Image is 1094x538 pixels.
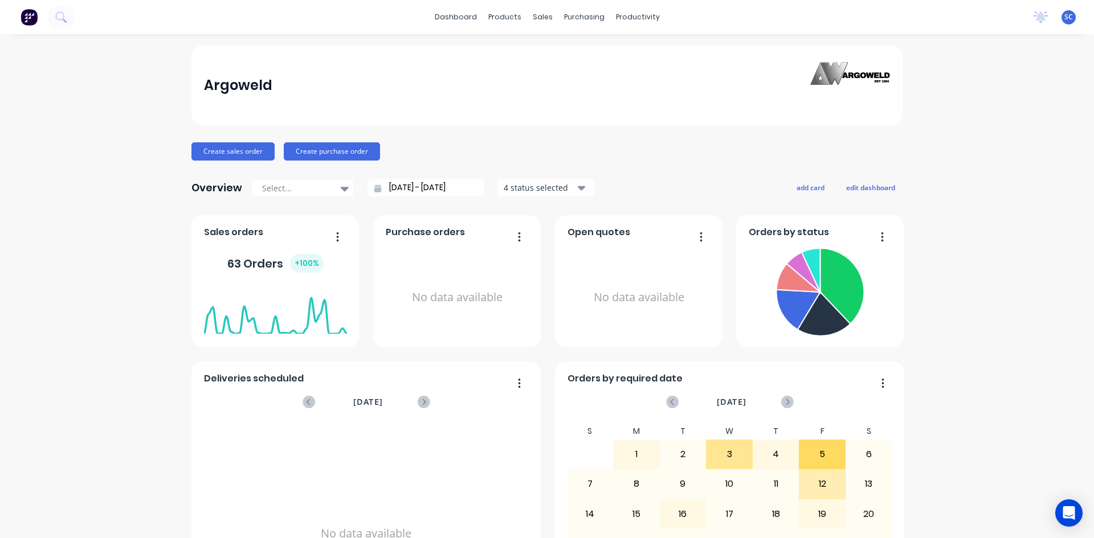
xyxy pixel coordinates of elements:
[846,500,892,528] div: 20
[204,74,272,97] div: Argoweld
[799,440,845,469] div: 5
[21,9,38,26] img: Factory
[568,244,711,351] div: No data available
[707,470,752,498] div: 10
[614,470,659,498] div: 8
[846,423,892,440] div: S
[614,440,659,469] div: 1
[610,9,666,26] div: productivity
[527,9,558,26] div: sales
[204,372,304,385] span: Deliveries scheduled
[204,225,263,239] span: Sales orders
[504,182,575,194] div: 4 status selected
[353,396,383,408] span: [DATE]
[839,180,903,195] button: edit dashboard
[846,440,892,469] div: 6
[429,9,483,26] a: dashboard
[497,179,594,196] button: 4 status selected
[799,470,845,498] div: 12
[660,470,706,498] div: 9
[1064,12,1073,22] span: SC
[386,225,465,239] span: Purchase orders
[558,9,610,26] div: purchasing
[483,9,527,26] div: products
[284,142,380,161] button: Create purchase order
[191,176,242,199] div: Overview
[568,372,683,385] span: Orders by required date
[753,423,799,440] div: T
[846,470,892,498] div: 13
[1055,499,1083,527] div: Open Intercom Messenger
[660,500,706,528] div: 16
[660,423,707,440] div: T
[707,440,752,469] div: 3
[749,225,829,239] span: Orders by status
[753,470,799,498] div: 11
[810,62,890,109] img: Argoweld
[717,396,746,408] span: [DATE]
[706,423,753,440] div: W
[799,500,845,528] div: 19
[290,254,324,273] div: + 100 %
[613,423,660,440] div: M
[753,500,799,528] div: 18
[799,423,846,440] div: F
[227,254,324,273] div: 63 Orders
[568,470,613,498] div: 7
[614,500,659,528] div: 15
[789,180,832,195] button: add card
[568,225,630,239] span: Open quotes
[567,423,614,440] div: S
[191,142,275,161] button: Create sales order
[707,500,752,528] div: 17
[660,440,706,469] div: 2
[753,440,799,469] div: 4
[568,500,613,528] div: 14
[386,244,529,351] div: No data available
